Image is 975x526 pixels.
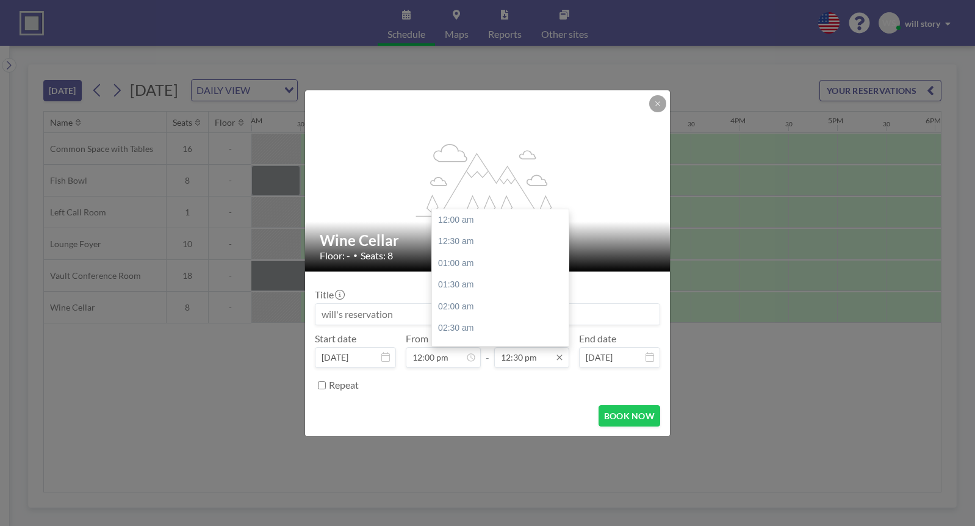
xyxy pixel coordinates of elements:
button: BOOK NOW [599,405,660,427]
label: Start date [315,333,356,345]
input: will's reservation [315,304,660,325]
div: 02:00 am [432,296,569,318]
div: 03:00 am [432,339,569,361]
div: 01:00 am [432,253,569,275]
h2: Wine Cellar [320,231,657,250]
label: From [406,333,428,345]
label: End date [579,333,616,345]
span: - [486,337,489,364]
span: Seats: 8 [361,250,393,262]
div: 12:00 am [432,209,569,231]
span: Floor: - [320,250,350,262]
div: 01:30 am [432,274,569,296]
div: 02:30 am [432,317,569,339]
label: Title [315,289,344,301]
span: • [353,251,358,260]
label: Repeat [329,379,359,391]
div: 12:30 am [432,231,569,253]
